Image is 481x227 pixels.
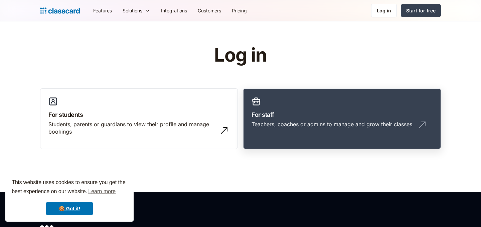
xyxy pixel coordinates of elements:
[123,7,142,14] div: Solutions
[87,186,117,197] a: learn more about cookies
[192,3,226,18] a: Customers
[88,3,117,18] a: Features
[243,88,441,149] a: For staffTeachers, coaches or admins to manage and grow their classes
[135,45,347,66] h1: Log in
[48,110,229,119] h3: For students
[5,172,134,222] div: cookieconsent
[252,110,433,119] h3: For staff
[371,4,397,17] a: Log in
[377,7,391,14] div: Log in
[156,3,192,18] a: Integrations
[406,7,436,14] div: Start for free
[40,88,238,149] a: For studentsStudents, parents or guardians to view their profile and manage bookings
[46,202,93,215] a: dismiss cookie message
[48,121,216,136] div: Students, parents or guardians to view their profile and manage bookings
[226,3,252,18] a: Pricing
[117,3,156,18] div: Solutions
[401,4,441,17] a: Start for free
[40,6,80,15] a: home
[252,121,412,128] div: Teachers, coaches or admins to manage and grow their classes
[12,178,127,197] span: This website uses cookies to ensure you get the best experience on our website.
